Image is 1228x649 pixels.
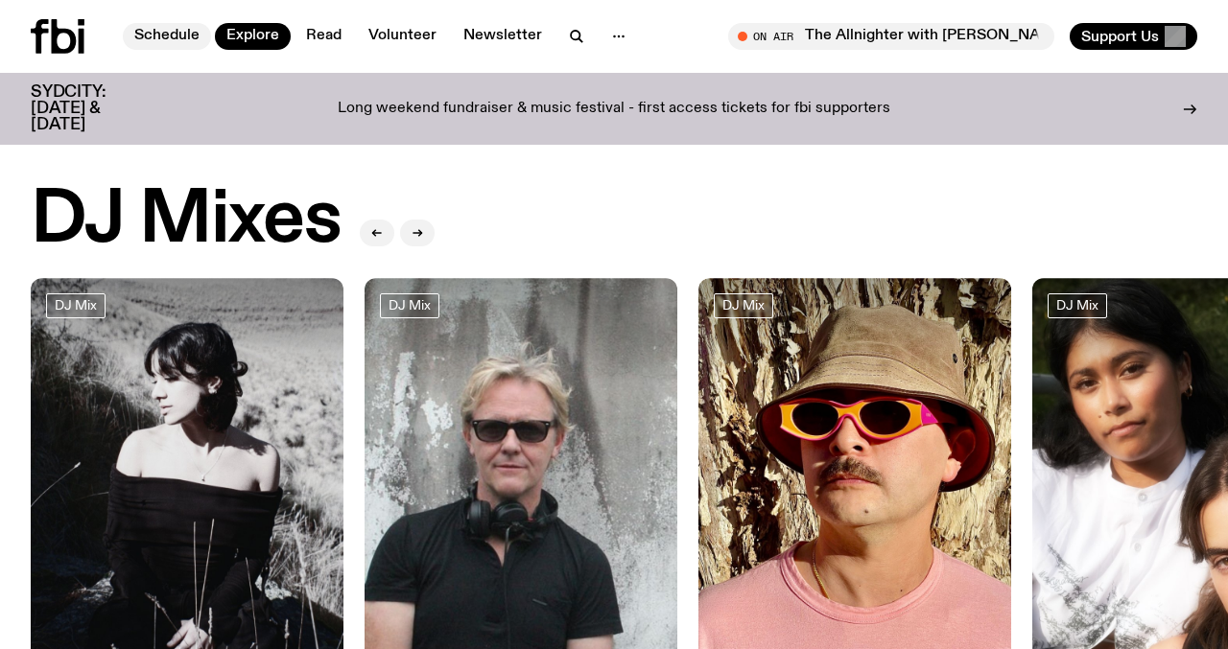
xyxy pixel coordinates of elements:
[1081,28,1159,45] span: Support Us
[357,23,448,50] a: Volunteer
[452,23,554,50] a: Newsletter
[389,298,431,313] span: DJ Mix
[728,23,1054,50] button: On AirThe Allnighter with [PERSON_NAME] and [US_STATE]
[1070,23,1197,50] button: Support Us
[55,298,97,313] span: DJ Mix
[215,23,291,50] a: Explore
[338,101,890,118] p: Long weekend fundraiser & music festival - first access tickets for fbi supporters
[722,298,765,313] span: DJ Mix
[1048,293,1107,318] a: DJ Mix
[380,293,439,318] a: DJ Mix
[46,293,106,318] a: DJ Mix
[295,23,353,50] a: Read
[714,293,773,318] a: DJ Mix
[31,184,341,257] h2: DJ Mixes
[31,84,153,133] h3: SYDCITY: [DATE] & [DATE]
[123,23,211,50] a: Schedule
[1056,298,1098,313] span: DJ Mix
